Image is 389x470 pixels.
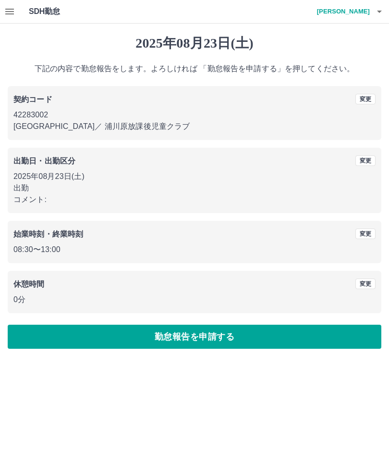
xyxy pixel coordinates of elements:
[355,155,376,166] button: 変更
[13,244,376,255] p: 08:30 〜 13:00
[8,63,381,75] p: 下記の内容で勤怠報告をします。よろしければ 「勤怠報告を申請する」を押してください。
[13,280,45,288] b: 休憩時間
[13,194,376,205] p: コメント:
[13,230,83,238] b: 始業時刻・終業時刻
[355,94,376,104] button: 変更
[8,325,381,349] button: 勤怠報告を申請する
[13,121,376,132] p: [GEOGRAPHIC_DATA] ／ 浦川原放課後児童クラブ
[13,182,376,194] p: 出勤
[8,35,381,51] h1: 2025年08月23日(土)
[13,157,75,165] b: 出勤日・出勤区分
[13,95,52,103] b: 契約コード
[13,109,376,121] p: 42283002
[355,229,376,239] button: 変更
[13,171,376,182] p: 2025年08月23日(土)
[355,279,376,289] button: 変更
[13,294,376,305] p: 0分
